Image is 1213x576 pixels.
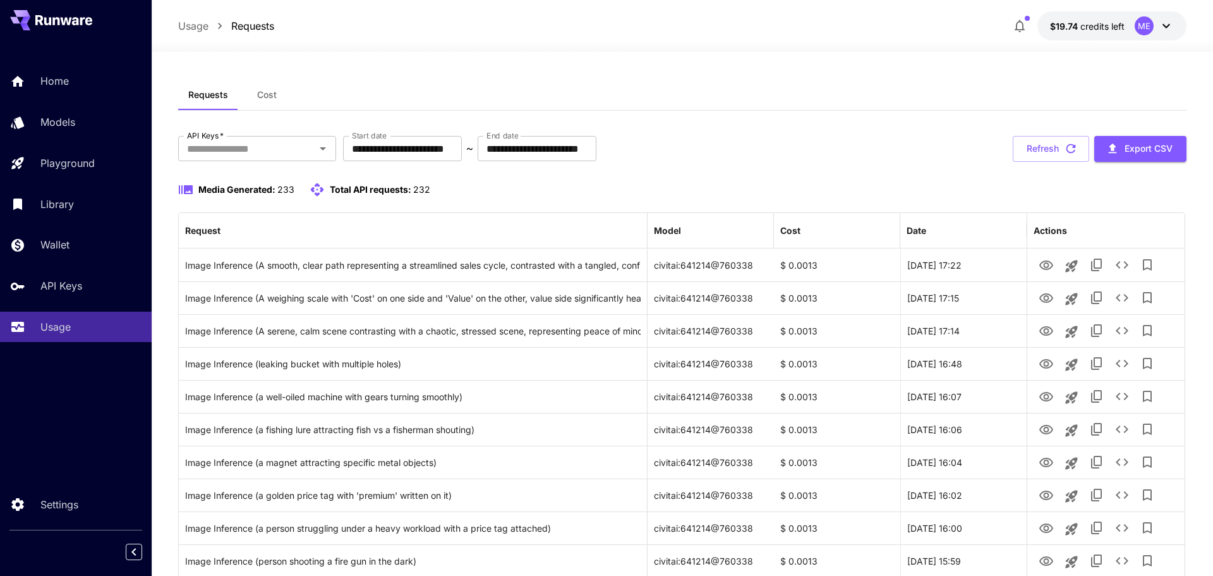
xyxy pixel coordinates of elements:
[1109,515,1135,541] button: See details
[466,141,473,156] p: ~
[1013,136,1089,162] button: Refresh
[1059,385,1084,410] button: Launch in playground
[900,380,1027,413] div: 29 Sep, 2025 16:07
[1135,515,1160,541] button: Add to library
[1135,384,1160,409] button: Add to library
[1135,285,1160,310] button: Add to library
[1109,548,1135,573] button: See details
[774,314,900,347] div: $ 0.0013
[185,512,641,544] div: Click to copy prompt
[648,347,774,380] div: civitai:641214@760338
[187,130,224,141] label: API Keys
[774,347,900,380] div: $ 0.0013
[40,278,82,293] p: API Keys
[1135,417,1160,442] button: Add to library
[185,348,641,380] div: Click to copy prompt
[185,315,641,347] div: Click to copy prompt
[1084,384,1109,409] button: Copy TaskUUID
[774,248,900,281] div: $ 0.0013
[1135,548,1160,573] button: Add to library
[1084,450,1109,475] button: Copy TaskUUID
[774,479,900,512] div: $ 0.0013
[40,319,71,334] p: Usage
[198,184,275,195] span: Media Generated:
[1034,317,1059,343] button: View
[774,413,900,446] div: $ 0.0013
[1135,482,1160,508] button: Add to library
[900,512,1027,544] div: 29 Sep, 2025 16:00
[413,184,430,195] span: 232
[900,248,1027,281] div: 29 Sep, 2025 17:22
[352,130,387,141] label: Start date
[648,512,774,544] div: civitai:641214@760338
[1135,16,1154,35] div: ME
[1034,515,1059,541] button: View
[126,544,142,560] button: Collapse sidebar
[1059,549,1084,575] button: Launch in playground
[774,512,900,544] div: $ 0.0013
[1050,20,1125,33] div: $19.7435
[178,18,208,34] a: Usage
[1059,254,1084,279] button: Launch in playground
[780,225,800,236] div: Cost
[1059,286,1084,312] button: Launch in playground
[40,156,95,171] p: Playground
[40,497,78,512] p: Settings
[1084,351,1109,376] button: Copy TaskUUID
[40,73,69,89] p: Home
[1034,416,1059,442] button: View
[774,446,900,479] div: $ 0.0013
[1034,449,1059,475] button: View
[1034,252,1059,278] button: View
[1059,418,1084,443] button: Launch in playground
[1034,383,1059,409] button: View
[185,446,641,479] div: Click to copy prompt
[277,184,294,195] span: 233
[185,414,641,446] div: Click to copy prompt
[1034,225,1067,236] div: Actions
[185,479,641,512] div: Click to copy prompt
[648,314,774,347] div: civitai:641214@760338
[40,237,69,252] p: Wallet
[648,446,774,479] div: civitai:641214@760338
[1084,548,1109,573] button: Copy TaskUUID
[330,184,411,195] span: Total API requests:
[648,479,774,512] div: civitai:641214@760338
[774,380,900,413] div: $ 0.0013
[1059,451,1084,476] button: Launch in playground
[1135,252,1160,278] button: Add to library
[1059,319,1084,345] button: Launch in playground
[1034,350,1059,376] button: View
[1037,11,1186,40] button: $19.7435ME
[185,249,641,281] div: Click to copy prompt
[231,18,274,34] a: Requests
[188,89,228,101] span: Requests
[1109,384,1135,409] button: See details
[1034,482,1059,508] button: View
[1050,21,1080,32] span: $19.74
[178,18,274,34] nav: breadcrumb
[135,541,152,563] div: Collapse sidebar
[907,225,926,236] div: Date
[185,282,641,314] div: Click to copy prompt
[1084,252,1109,278] button: Copy TaskUUID
[1109,450,1135,475] button: See details
[1109,318,1135,343] button: See details
[1109,482,1135,508] button: See details
[648,380,774,413] div: civitai:641214@760338
[1084,285,1109,310] button: Copy TaskUUID
[900,413,1027,446] div: 29 Sep, 2025 16:06
[1084,417,1109,442] button: Copy TaskUUID
[1094,136,1186,162] button: Export CSV
[1135,318,1160,343] button: Add to library
[1059,352,1084,377] button: Launch in playground
[1084,482,1109,508] button: Copy TaskUUID
[1084,515,1109,541] button: Copy TaskUUID
[185,381,641,413] div: Click to copy prompt
[1109,285,1135,310] button: See details
[1059,484,1084,509] button: Launch in playground
[1059,517,1084,542] button: Launch in playground
[40,114,75,130] p: Models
